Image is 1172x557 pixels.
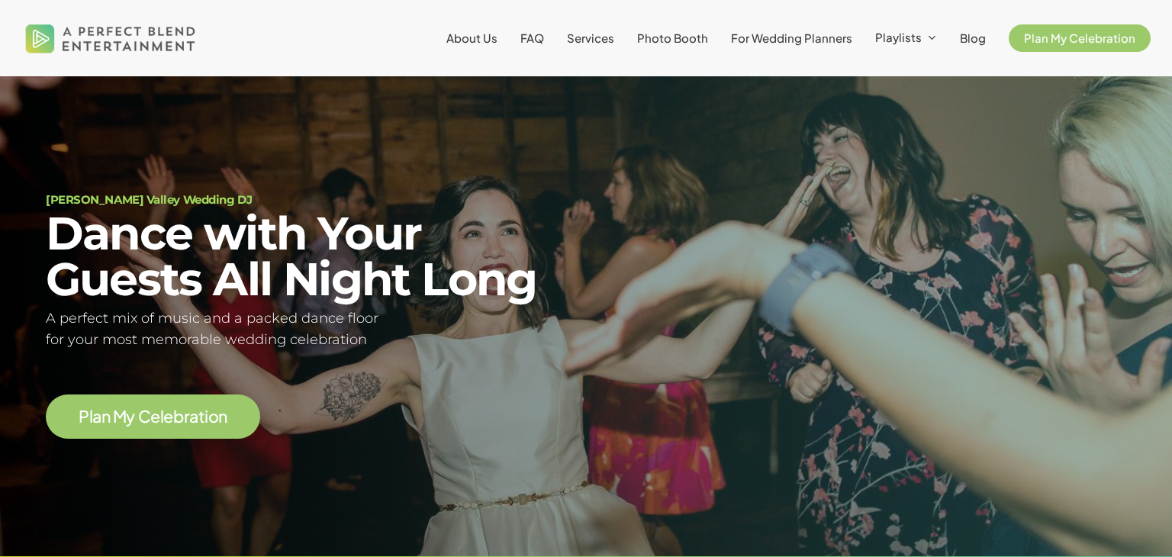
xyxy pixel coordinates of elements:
[520,31,544,45] span: FAQ
[173,408,184,425] span: b
[79,408,89,425] span: P
[208,408,219,425] span: o
[126,408,135,425] span: y
[92,408,101,425] span: a
[89,408,93,425] span: l
[875,30,922,44] span: Playlists
[731,31,852,45] span: For Wedding Planners
[163,408,173,425] span: e
[46,194,567,205] h1: [PERSON_NAME] Valley Wedding DJ
[189,408,198,425] span: a
[637,31,708,45] span: Photo Booth
[637,32,708,44] a: Photo Booth
[1009,32,1151,44] a: Plan My Celebration
[79,407,227,426] a: Plan My Celebration
[1024,31,1135,45] span: Plan My Celebration
[150,408,160,425] span: e
[731,32,852,44] a: For Wedding Planners
[960,31,986,45] span: Blog
[101,408,111,425] span: n
[198,408,205,425] span: t
[138,408,151,425] span: C
[46,307,567,352] h5: A perfect mix of music and a packed dance floor for your most memorable wedding celebration
[446,32,497,44] a: About Us
[204,408,208,425] span: i
[567,31,614,45] span: Services
[113,408,127,425] span: M
[520,32,544,44] a: FAQ
[960,32,986,44] a: Blog
[21,11,200,66] img: A Perfect Blend Entertainment
[567,32,614,44] a: Services
[46,211,567,302] h2: Dance with Your Guests All Night Long
[218,408,227,425] span: n
[875,31,937,45] a: Playlists
[184,408,190,425] span: r
[160,408,164,425] span: l
[446,31,497,45] span: About Us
